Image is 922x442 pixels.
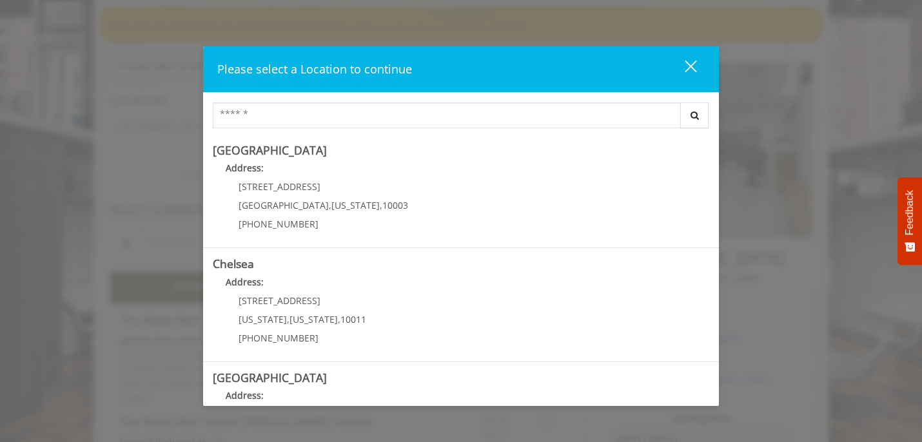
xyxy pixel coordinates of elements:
b: Address: [226,162,264,174]
span: 10003 [382,199,408,211]
b: Address: [226,389,264,401]
span: [STREET_ADDRESS] [239,294,320,307]
i: Search button [687,111,702,120]
b: Address: [226,276,264,288]
span: [STREET_ADDRESS] [239,180,320,193]
button: close dialog [661,56,705,82]
input: Search Center [213,102,681,128]
span: Feedback [904,190,916,235]
b: [GEOGRAPHIC_DATA] [213,142,327,158]
b: Chelsea [213,256,254,271]
span: [PHONE_NUMBER] [239,218,319,230]
span: [US_STATE] [289,313,338,325]
span: [GEOGRAPHIC_DATA] [239,199,329,211]
b: [GEOGRAPHIC_DATA] [213,370,327,385]
span: 10011 [340,313,366,325]
div: Center Select [213,102,709,135]
span: [US_STATE] [331,199,380,211]
span: , [287,313,289,325]
span: , [338,313,340,325]
div: close dialog [670,59,696,79]
span: , [329,199,331,211]
button: Feedback - Show survey [897,177,922,265]
span: Please select a Location to continue [217,61,412,77]
span: [PHONE_NUMBER] [239,332,319,344]
span: [US_STATE] [239,313,287,325]
span: , [380,199,382,211]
